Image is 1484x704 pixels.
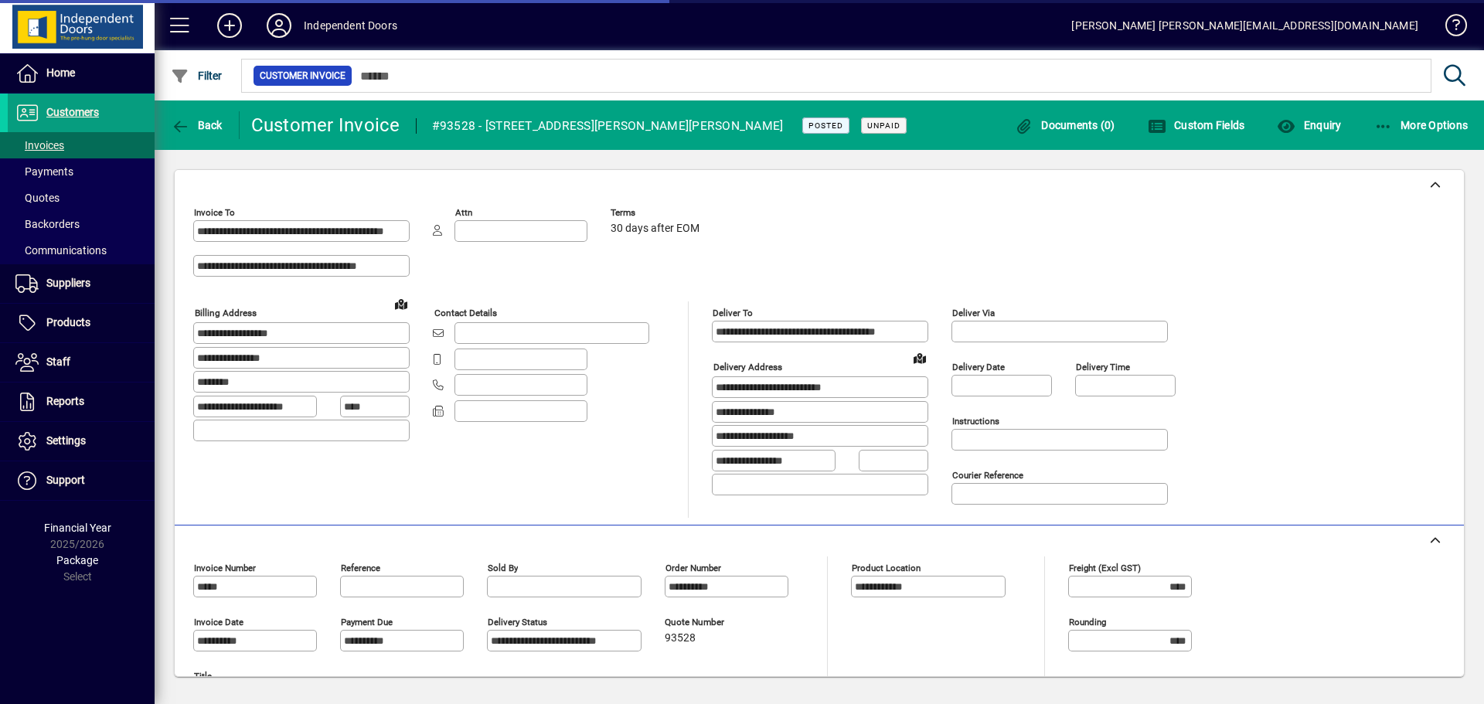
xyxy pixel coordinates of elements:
mat-label: Deliver To [713,308,753,318]
button: Custom Fields [1144,111,1249,139]
span: Documents (0) [1015,119,1115,131]
mat-label: Delivery time [1076,362,1130,372]
mat-label: Deliver via [952,308,995,318]
mat-label: Freight (excl GST) [1069,563,1141,573]
a: Knowledge Base [1434,3,1465,53]
button: Back [167,111,226,139]
mat-label: Delivery status [488,617,547,627]
a: Backorders [8,211,155,237]
span: Products [46,316,90,328]
a: View on map [389,291,414,316]
mat-label: Product location [852,563,921,573]
span: Quote number [665,617,757,627]
span: More Options [1374,119,1469,131]
span: Quotes [15,192,60,204]
span: Terms [611,208,703,218]
span: Back [171,119,223,131]
app-page-header-button: Back [155,111,240,139]
mat-label: Invoice To [194,207,235,218]
div: #93528 - [STREET_ADDRESS][PERSON_NAME][PERSON_NAME] [432,114,784,138]
a: Payments [8,158,155,185]
span: Suppliers [46,277,90,289]
mat-label: Rounding [1069,617,1106,627]
span: Customers [46,106,99,118]
span: Custom Fields [1148,119,1245,131]
mat-label: Attn [455,207,472,218]
span: Communications [15,244,107,257]
button: Documents (0) [1011,111,1119,139]
button: Filter [167,62,226,90]
span: Backorders [15,218,80,230]
mat-label: Sold by [488,563,518,573]
mat-label: Payment due [341,617,393,627]
mat-label: Reference [341,563,380,573]
mat-label: Title [194,671,212,682]
a: Suppliers [8,264,155,303]
a: Reports [8,383,155,421]
span: Settings [46,434,86,447]
a: Quotes [8,185,155,211]
button: Enquiry [1273,111,1345,139]
a: View on map [907,345,932,370]
mat-label: Delivery date [952,362,1005,372]
span: Posted [808,121,843,131]
span: Enquiry [1277,119,1341,131]
a: Communications [8,237,155,264]
mat-label: Instructions [952,416,999,427]
div: [PERSON_NAME] [PERSON_NAME][EMAIL_ADDRESS][DOMAIN_NAME] [1071,13,1418,38]
span: Home [46,66,75,79]
div: Independent Doors [304,13,397,38]
mat-label: Order number [665,563,721,573]
span: Support [46,474,85,486]
span: Staff [46,355,70,368]
span: Unpaid [867,121,900,131]
span: Filter [171,70,223,82]
button: More Options [1370,111,1472,139]
div: Customer Invoice [251,113,400,138]
span: Invoices [15,139,64,151]
span: Package [56,554,98,566]
a: Products [8,304,155,342]
span: Reports [46,395,84,407]
a: Settings [8,422,155,461]
span: Payments [15,165,73,178]
mat-label: Invoice number [194,563,256,573]
span: Financial Year [44,522,111,534]
a: Home [8,54,155,93]
a: Staff [8,343,155,382]
a: Invoices [8,132,155,158]
mat-label: Invoice date [194,617,243,627]
mat-label: Courier Reference [952,470,1023,481]
button: Profile [254,12,304,39]
button: Add [205,12,254,39]
span: 93528 [665,632,696,644]
span: 30 days after EOM [611,223,699,235]
span: Customer Invoice [260,68,345,83]
a: Support [8,461,155,500]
